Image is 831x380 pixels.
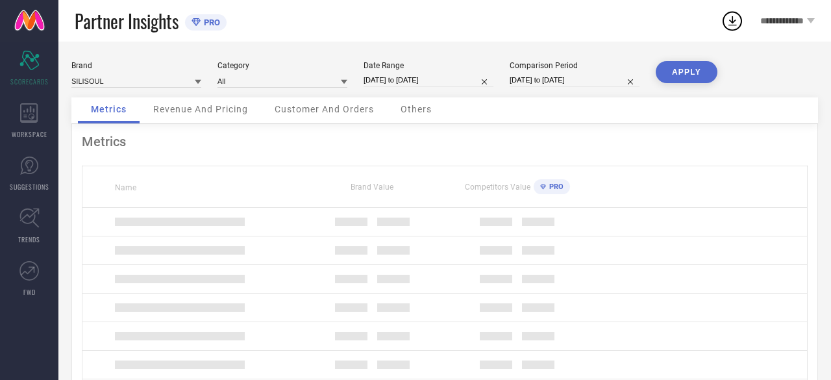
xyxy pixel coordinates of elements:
span: SCORECARDS [10,77,49,86]
span: WORKSPACE [12,129,47,139]
div: Open download list [721,9,744,32]
span: SUGGESTIONS [10,182,49,192]
input: Select date range [364,73,493,87]
span: Competitors Value [465,183,530,192]
span: PRO [201,18,220,27]
button: APPLY [656,61,717,83]
input: Select comparison period [510,73,639,87]
span: Brand Value [351,183,393,192]
div: Date Range [364,61,493,70]
span: PRO [546,183,564,191]
span: Partner Insights [75,8,179,34]
span: TRENDS [18,234,40,244]
span: Revenue And Pricing [153,104,248,114]
span: Others [401,104,432,114]
span: Customer And Orders [275,104,374,114]
span: Name [115,183,136,192]
span: FWD [23,287,36,297]
div: Comparison Period [510,61,639,70]
div: Metrics [82,134,808,149]
span: Metrics [91,104,127,114]
div: Category [217,61,347,70]
div: Brand [71,61,201,70]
